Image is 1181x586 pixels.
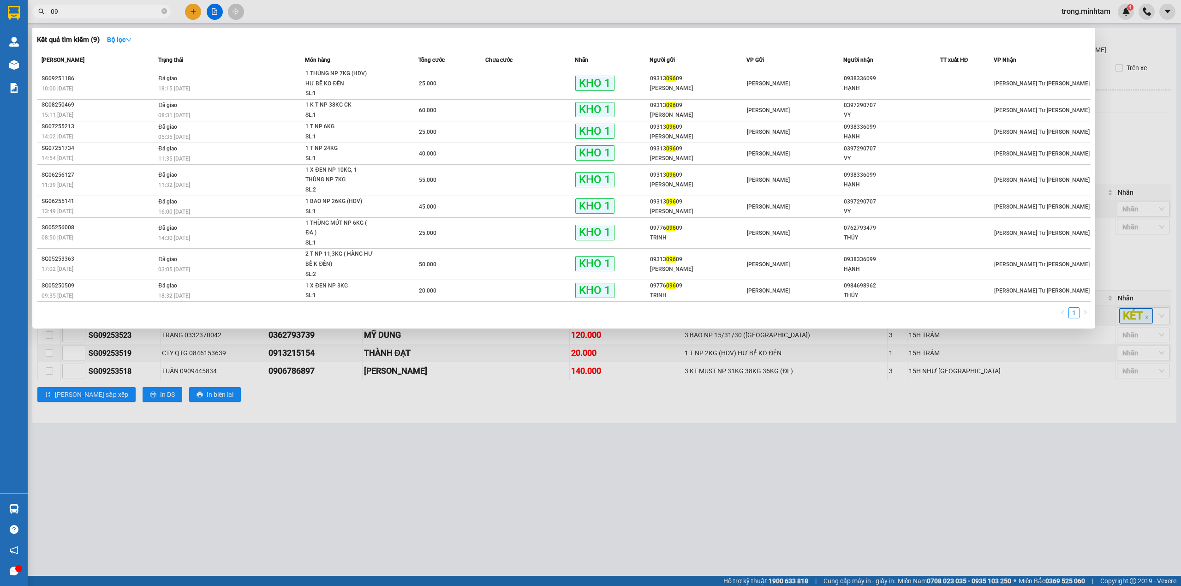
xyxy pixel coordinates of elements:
[666,75,676,82] span: 096
[650,223,746,233] div: 09776 09
[418,57,445,63] span: Tổng cước
[994,177,1090,183] span: [PERSON_NAME] Tư [PERSON_NAME]
[844,197,940,207] div: 0397290707
[994,80,1090,87] span: [PERSON_NAME] Tư [PERSON_NAME]
[305,100,375,110] div: 1 K T NP 38KG CK
[994,57,1016,63] span: VP Nhận
[843,57,873,63] span: Người nhận
[844,84,940,93] div: HẠNH
[305,154,375,164] div: SL: 1
[650,57,675,63] span: Người gửi
[37,35,100,45] h3: Kết quả tìm kiếm ( 9 )
[650,170,746,180] div: 09313 09
[994,230,1090,236] span: [PERSON_NAME] Tư [PERSON_NAME]
[305,89,375,99] div: SL: 1
[107,36,132,43] strong: Bộ lọc
[305,218,375,238] div: 1 THÙNG MÚT NP 6KG ( ĐA )
[158,198,177,205] span: Đã giao
[305,110,375,120] div: SL: 1
[305,69,375,89] div: 1 THÙNG NP 7KG (HDV) HƯ BỂ KO ĐỀN
[575,124,614,139] span: KHO 1
[844,110,940,120] div: VY
[9,83,19,93] img: solution-icon
[305,165,375,185] div: 1 X ĐEN NP 10KG, 1 THÙNG NP 7KG
[666,102,676,108] span: 096
[844,122,940,132] div: 0938336099
[158,256,177,263] span: Đã giao
[1069,308,1079,318] a: 1
[305,238,375,248] div: SL: 1
[650,84,746,93] div: [PERSON_NAME]
[575,225,614,240] span: KHO 1
[305,57,330,63] span: Món hàng
[305,132,375,142] div: SL: 1
[994,107,1090,114] span: [PERSON_NAME] Tư [PERSON_NAME]
[42,254,155,264] div: SG05253363
[994,150,1090,157] span: [PERSON_NAME] Tư [PERSON_NAME]
[650,122,746,132] div: 09313 09
[9,60,19,70] img: warehouse-icon
[8,6,20,20] img: logo-vxr
[42,293,73,299] span: 09:35 [DATE]
[844,180,940,190] div: HẠNH
[844,264,940,274] div: HẠNH
[42,197,155,206] div: SG06255141
[650,264,746,274] div: [PERSON_NAME]
[747,80,790,87] span: [PERSON_NAME]
[1068,307,1080,318] li: 1
[305,207,375,217] div: SL: 1
[844,132,940,142] div: HẠNH
[419,107,436,114] span: 60.000
[747,177,790,183] span: [PERSON_NAME]
[158,75,177,82] span: Đã giao
[746,57,764,63] span: VP Gửi
[42,122,155,132] div: SG07255213
[419,129,436,135] span: 25.000
[158,266,190,273] span: 03:05 [DATE]
[158,225,177,231] span: Đã giao
[747,129,790,135] span: [PERSON_NAME]
[844,233,940,243] div: THÚY
[650,110,746,120] div: [PERSON_NAME]
[575,256,614,271] span: KHO 1
[650,154,746,163] div: [PERSON_NAME]
[305,281,375,291] div: 1 X ĐEN NP 3KG
[158,155,190,162] span: 11:35 [DATE]
[158,112,190,119] span: 08:31 [DATE]
[42,234,73,241] span: 08:50 [DATE]
[158,145,177,152] span: Đã giao
[650,144,746,154] div: 09313 09
[747,203,790,210] span: [PERSON_NAME]
[42,223,155,233] div: SG05256008
[844,74,940,84] div: 0938336099
[1082,310,1088,315] span: right
[158,134,190,140] span: 05:35 [DATE]
[1060,310,1066,315] span: left
[844,154,940,163] div: VY
[305,291,375,301] div: SL: 1
[844,144,940,154] div: 0397290707
[666,198,676,205] span: 096
[666,225,676,231] span: 096
[650,132,746,142] div: [PERSON_NAME]
[650,197,746,207] div: 09313 09
[650,101,746,110] div: 09313 09
[42,208,73,215] span: 13:49 [DATE]
[650,207,746,216] div: [PERSON_NAME]
[10,525,18,534] span: question-circle
[158,282,177,289] span: Đã giao
[161,7,167,16] span: close-circle
[650,180,746,190] div: [PERSON_NAME]
[666,172,676,178] span: 096
[650,74,746,84] div: 09313 09
[305,185,375,195] div: SL: 2
[42,100,155,110] div: SG08250469
[158,172,177,178] span: Đã giao
[51,6,160,17] input: Tìm tên, số ĐT hoặc mã đơn
[42,57,84,63] span: [PERSON_NAME]
[305,144,375,154] div: 1 T NP 24KG
[666,282,676,289] span: 096
[994,203,1090,210] span: [PERSON_NAME] Tư [PERSON_NAME]
[419,203,436,210] span: 45.000
[158,102,177,108] span: Đã giao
